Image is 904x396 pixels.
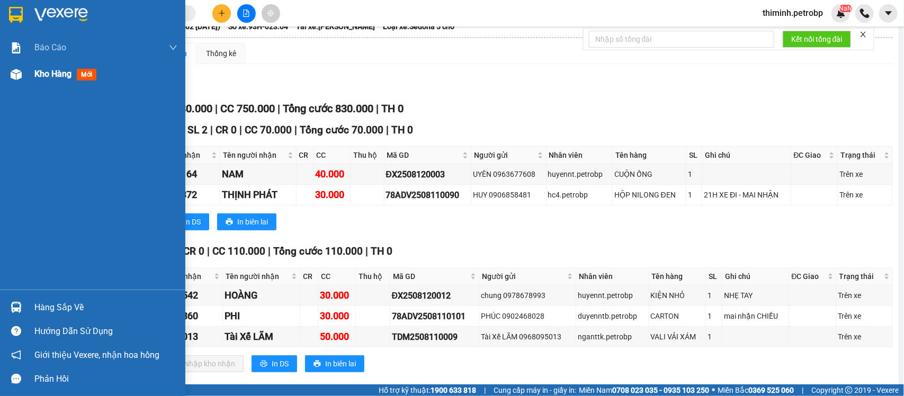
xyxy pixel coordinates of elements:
span: Tổng cước 110.000 [273,245,363,257]
span: Tài xế: [PERSON_NAME] [296,21,375,32]
td: THỊNH PHÁT [220,185,296,205]
img: logo-vxr [9,7,23,23]
button: downloadNhập kho nhận [164,355,244,372]
span: printer [260,360,267,368]
td: ĐX2508120012 [390,285,479,306]
th: CC [318,268,356,285]
span: | [386,124,389,136]
th: Ghi chú [722,268,789,285]
span: plus [218,10,226,17]
div: Hướng dẫn sử dụng [34,323,177,339]
div: 21H XE ĐI - MAI NHẬN [704,189,789,201]
span: Miền Bắc [718,384,794,396]
span: | [294,124,297,136]
div: huyennt.petrobp [548,168,611,180]
span: thiminh.petrobp [754,6,831,20]
span: In biên lai [325,358,356,370]
strong: 1900 633 818 [431,386,476,394]
div: HỘP NILONG ĐEN [614,189,684,201]
input: Nhập số tổng đài [589,31,774,48]
td: Tài Xế LÃM [223,327,300,347]
div: PHÚC 0902468028 [481,310,574,322]
th: Ghi chú [702,147,791,164]
th: Nhân viên [547,147,613,164]
div: CARTON [651,310,704,322]
span: close [860,31,867,38]
span: CC 110.000 [212,245,265,257]
span: CC 70.000 [245,124,292,136]
div: 1 [708,331,720,343]
span: Người gửi [474,149,535,161]
button: file-add [237,4,256,23]
span: mới [77,69,96,80]
th: Tên hàng [649,268,706,285]
div: UYÊN 0963677608 [473,168,544,180]
span: | [278,102,280,115]
span: caret-down [884,8,893,18]
span: Trạng thái [839,271,882,282]
div: Trên xe [838,290,891,301]
div: Thống kê [206,48,236,59]
span: | [268,245,271,257]
th: Thu hộ [351,147,384,164]
th: CR [300,268,318,285]
span: TH 0 [371,245,392,257]
span: message [11,374,21,384]
button: plus [212,4,231,23]
div: 78ADV2508110101 [392,310,477,323]
span: Tên người nhận [226,271,289,282]
span: | [484,384,486,396]
span: Mã GD [393,271,468,282]
button: aim [262,4,280,23]
div: 1 [708,310,720,322]
th: Tên hàng [613,147,686,164]
td: ĐX2508120003 [384,164,472,185]
span: In biên lai [237,216,268,228]
div: 30.000 [320,288,354,303]
th: Nhân viên [576,268,649,285]
strong: 0708 023 035 - 0935 103 250 [612,386,709,394]
div: 40.000 [315,167,348,182]
span: Tên người nhận [223,149,285,161]
span: Loại xe: Sedona 5 chỗ [383,21,454,32]
strong: 0369 525 060 [748,386,794,394]
div: 30.000 [320,309,354,323]
span: Giới thiệu Vexere, nhận hoa hồng [34,348,159,362]
span: printer [226,218,233,227]
td: TDM2508110009 [390,327,479,347]
span: ĐC Giao [792,271,826,282]
span: In DS [184,216,201,228]
td: 78ADV2508110090 [384,185,472,205]
td: HOÀNG [223,285,300,306]
img: warehouse-icon [11,69,22,80]
div: Trên xe [839,189,891,201]
div: Tài Xế LÃM 0968095013 [481,331,574,343]
div: 30.000 [315,187,348,202]
div: Trên xe [838,331,891,343]
div: PHI [225,309,298,323]
span: down [169,43,177,52]
button: printerIn biên lai [305,355,364,372]
div: ĐX2508120012 [392,289,477,302]
span: In DS [272,358,289,370]
span: Số xe: 93H-023.04 [228,21,288,32]
td: 78ADV2508110101 [390,306,479,327]
th: SL [686,147,702,164]
div: TDM2508110009 [392,330,477,344]
span: Miền Nam [579,384,709,396]
div: Tài Xế LÃM [225,329,298,344]
span: Mã GD [387,149,461,161]
div: 50.000 [320,329,354,344]
div: VALI VẢI XÁM [651,331,704,343]
td: PHI [223,306,300,327]
th: CR [297,147,314,164]
button: printerIn DS [252,355,297,372]
div: hc4.petrobp [548,189,611,201]
th: SL [706,268,722,285]
span: printer [314,360,321,368]
span: | [215,102,218,115]
img: icon-new-feature [836,8,846,18]
span: Kho hàng [34,69,71,79]
div: ĐX2508120003 [386,168,470,181]
div: mai nhận CHIỀU [724,310,787,322]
